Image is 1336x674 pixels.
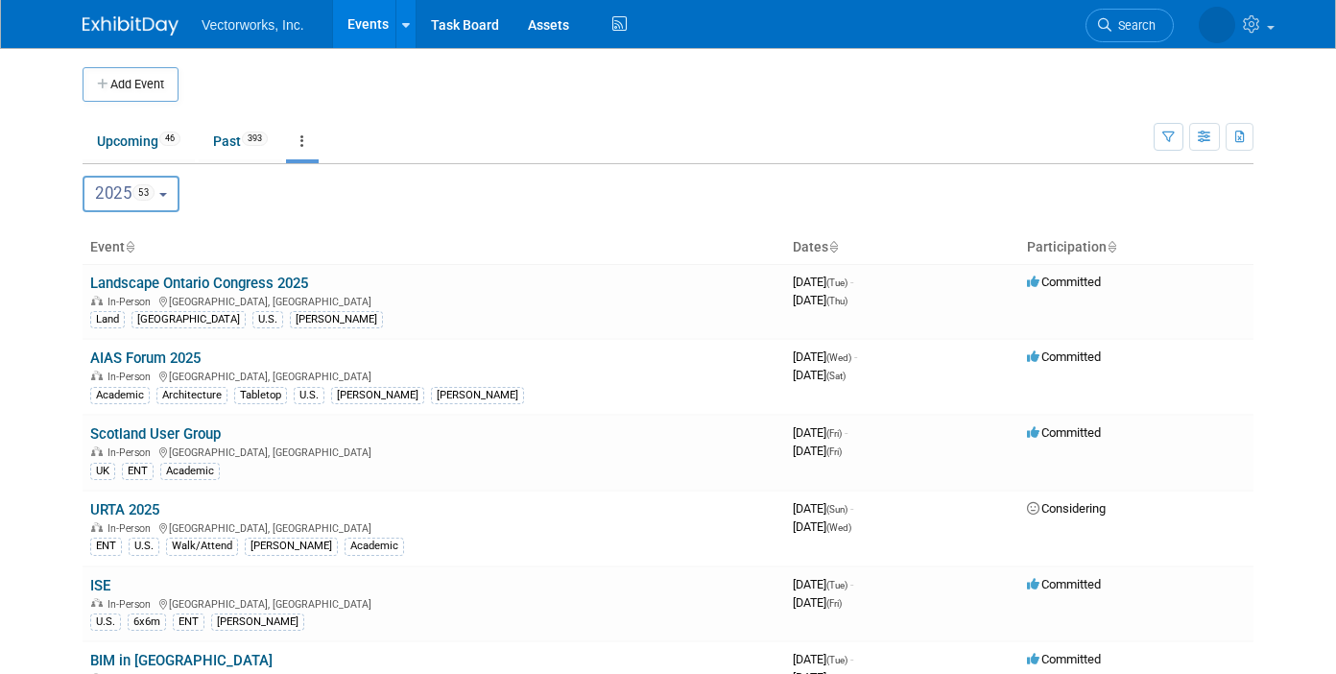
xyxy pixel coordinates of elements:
[128,614,166,631] div: 6x6m
[166,538,238,555] div: Walk/Attend
[90,652,273,669] a: BIM in [GEOGRAPHIC_DATA]
[90,349,201,367] a: AIAS Forum 2025
[1027,652,1101,666] span: Committed
[90,293,777,308] div: [GEOGRAPHIC_DATA], [GEOGRAPHIC_DATA]
[245,538,338,555] div: [PERSON_NAME]
[826,277,847,288] span: (Tue)
[828,239,838,254] a: Sort by Start Date
[1027,349,1101,364] span: Committed
[173,614,204,631] div: ENT
[83,176,179,212] button: 202553
[793,293,847,307] span: [DATE]
[826,352,851,363] span: (Wed)
[345,538,404,555] div: Academic
[90,577,110,594] a: ISE
[90,538,122,555] div: ENT
[83,123,195,159] a: Upcoming46
[826,598,842,609] span: (Fri)
[850,501,853,516] span: -
[211,614,304,631] div: [PERSON_NAME]
[1027,577,1101,591] span: Committed
[90,311,125,328] div: Land
[826,371,846,381] span: (Sat)
[107,522,156,535] span: In-Person
[132,184,155,201] span: 53
[234,387,287,404] div: Tabletop
[90,519,777,535] div: [GEOGRAPHIC_DATA], [GEOGRAPHIC_DATA]
[785,231,1019,264] th: Dates
[91,598,103,608] img: In-Person Event
[1027,425,1101,440] span: Committed
[826,580,847,590] span: (Tue)
[793,368,846,382] span: [DATE]
[83,16,179,36] img: ExhibitDay
[793,577,853,591] span: [DATE]
[122,463,154,480] div: ENT
[107,371,156,383] span: In-Person
[160,463,220,480] div: Academic
[826,504,847,515] span: (Sun)
[793,444,842,458] span: [DATE]
[850,652,853,666] span: -
[83,231,785,264] th: Event
[290,311,383,328] div: [PERSON_NAME]
[1107,239,1116,254] a: Sort by Participation Type
[107,598,156,611] span: In-Person
[826,428,842,439] span: (Fri)
[83,67,179,102] button: Add Event
[331,387,424,404] div: [PERSON_NAME]
[826,296,847,306] span: (Thu)
[793,519,851,534] span: [DATE]
[850,577,853,591] span: -
[1199,7,1235,43] img: Tania Arabian
[1085,9,1174,42] a: Search
[793,349,857,364] span: [DATE]
[107,296,156,308] span: In-Person
[854,349,857,364] span: -
[107,446,156,459] span: In-Person
[252,311,283,328] div: U.S.
[793,425,847,440] span: [DATE]
[1019,231,1253,264] th: Participation
[90,614,121,631] div: U.S.
[793,652,853,666] span: [DATE]
[90,425,221,443] a: Scotland User Group
[1027,275,1101,289] span: Committed
[845,425,847,440] span: -
[431,387,524,404] div: [PERSON_NAME]
[242,132,268,146] span: 393
[95,183,155,203] span: 2025
[90,368,777,383] div: [GEOGRAPHIC_DATA], [GEOGRAPHIC_DATA]
[91,446,103,456] img: In-Person Event
[850,275,853,289] span: -
[826,655,847,665] span: (Tue)
[793,595,842,610] span: [DATE]
[90,595,777,611] div: [GEOGRAPHIC_DATA], [GEOGRAPHIC_DATA]
[91,522,103,532] img: In-Person Event
[90,387,150,404] div: Academic
[125,239,134,254] a: Sort by Event Name
[91,296,103,305] img: In-Person Event
[202,17,304,33] span: Vectorworks, Inc.
[90,501,159,518] a: URTA 2025
[826,522,851,533] span: (Wed)
[199,123,282,159] a: Past393
[156,387,227,404] div: Architecture
[91,371,103,380] img: In-Person Event
[1027,501,1106,516] span: Considering
[159,132,180,146] span: 46
[90,444,777,459] div: [GEOGRAPHIC_DATA], [GEOGRAPHIC_DATA]
[294,387,324,404] div: U.S.
[131,311,246,328] div: [GEOGRAPHIC_DATA]
[90,275,308,292] a: Landscape Ontario Congress 2025
[793,501,853,516] span: [DATE]
[90,463,115,480] div: UK
[129,538,159,555] div: U.S.
[1111,18,1156,33] span: Search
[826,446,842,457] span: (Fri)
[793,275,853,289] span: [DATE]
